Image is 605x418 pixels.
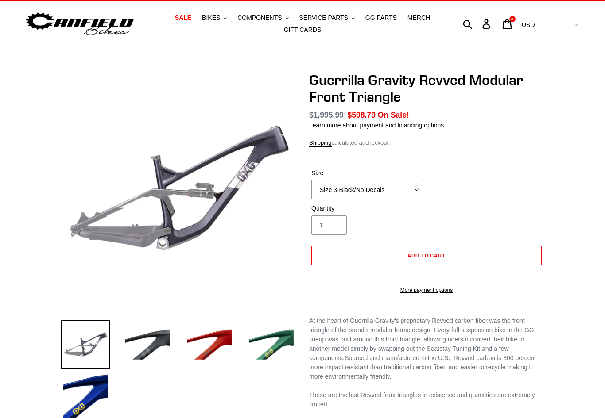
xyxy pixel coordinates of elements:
span: to convert their bike to another model simply by swapping out the Seatstay Tuning Kit and a few c... [309,336,524,361]
button: BIKES [198,12,231,24]
span: $598.79 [348,111,376,119]
a: SALE [171,12,196,24]
span: GG PARTS [365,14,397,22]
span: COMPONENTS [237,14,282,22]
div: Sourced and manufactured in the U.S., Revved carbon is 300 percent more impact resistant than tra... [309,316,544,381]
span: SERVICE PARTS [299,14,348,22]
a: GIFT CARDS [279,24,326,36]
span: BIKES [202,14,220,22]
span: At the heart of Guerrilla Gravity's proprietary Revved carbon fiber was the front triangle of the... [309,317,534,343]
label: Quantity [311,204,424,213]
div: calculated at checkout. [309,138,544,147]
img: Guerrilla Gravity Revved Modular Front Triangle [63,73,294,304]
span: SALE [175,14,191,22]
span: 3 [511,17,513,21]
img: Load image into Gallery viewer, Guerrilla Gravity Revved Modular Front Triangle [247,320,296,369]
img: Canfield Bikes [24,10,135,38]
a: 3 [497,15,518,34]
button: Add to cart [311,246,542,265]
span: Add to cart [407,252,446,259]
span: MERCH [407,14,430,22]
a: MERCH [403,12,434,24]
div: These are the last Revved front triangles in existence and quantities are extremely limited. [309,391,544,409]
a: More payment options [311,286,542,294]
img: Load image into Gallery viewer, Guerrilla Gravity Revved Modular Front Triangle [185,320,234,369]
button: COMPONENTS [233,12,293,24]
button: SERVICE PARTS [295,12,359,24]
span: On Sale! [378,109,409,121]
s: $1,995.99 [309,111,344,119]
label: Size [311,169,424,178]
a: Shipping [309,139,332,147]
h1: Guerrilla Gravity Revved Modular Front Triangle [309,72,544,106]
img: Load image into Gallery viewer, Guerrilla Gravity Revved Modular Front Triangle [123,320,172,369]
a: Learn more about payment and financing options [309,122,444,129]
a: GG PARTS [361,12,401,24]
span: GIFT CARDS [284,26,322,34]
img: Load image into Gallery viewer, Guerrilla Gravity Revved Modular Front Triangle [61,320,110,369]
